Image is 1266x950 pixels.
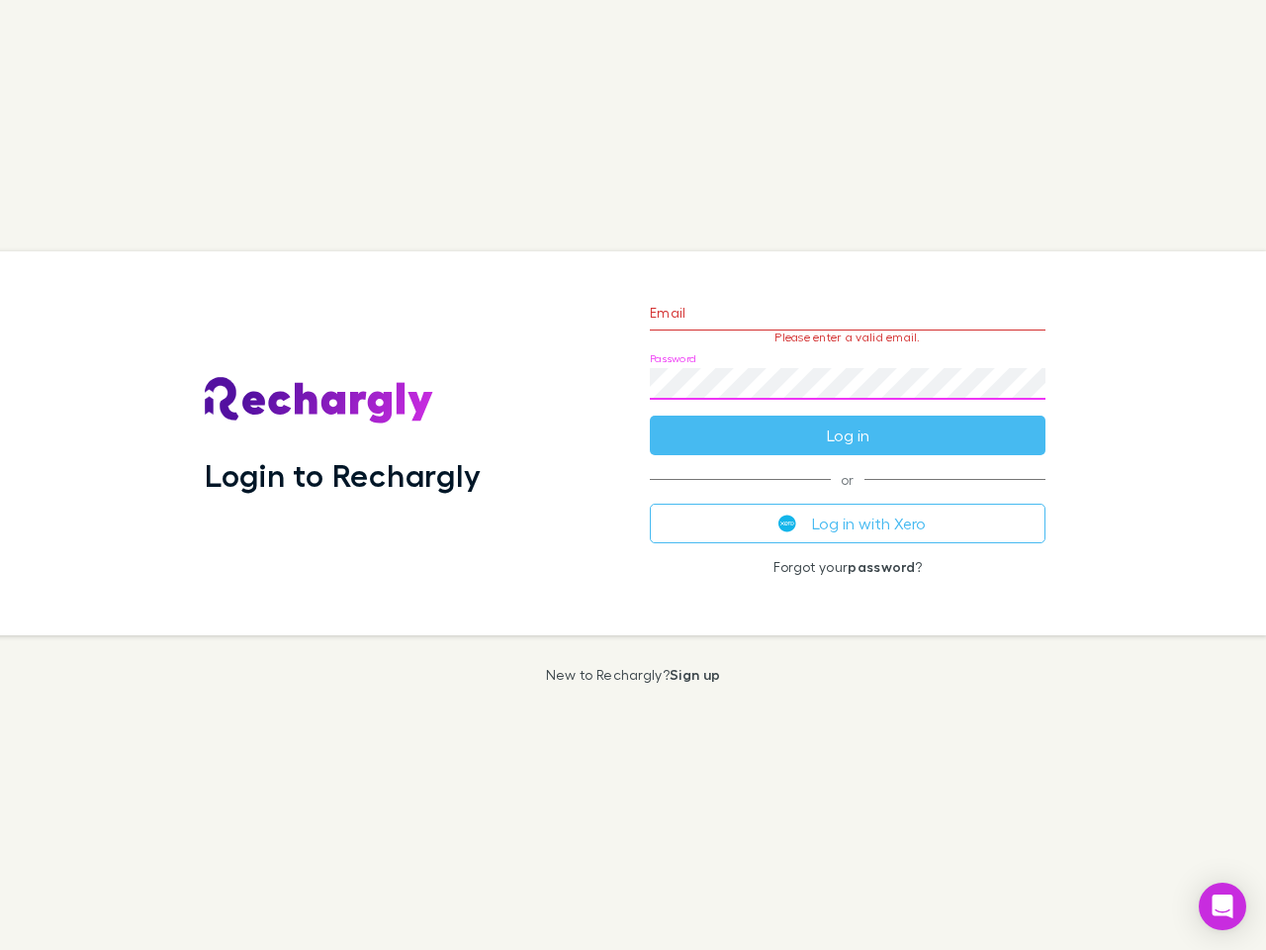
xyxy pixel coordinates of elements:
[205,456,481,494] h1: Login to Rechargly
[1199,883,1246,930] div: Open Intercom Messenger
[650,331,1045,344] p: Please enter a valid email.
[650,416,1045,455] button: Log in
[650,351,696,366] label: Password
[650,559,1045,575] p: Forgot your ?
[650,479,1045,480] span: or
[778,515,796,532] img: Xero's logo
[546,667,721,683] p: New to Rechargly?
[205,377,434,425] img: Rechargly's Logo
[670,666,720,683] a: Sign up
[848,558,915,575] a: password
[650,504,1045,543] button: Log in with Xero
